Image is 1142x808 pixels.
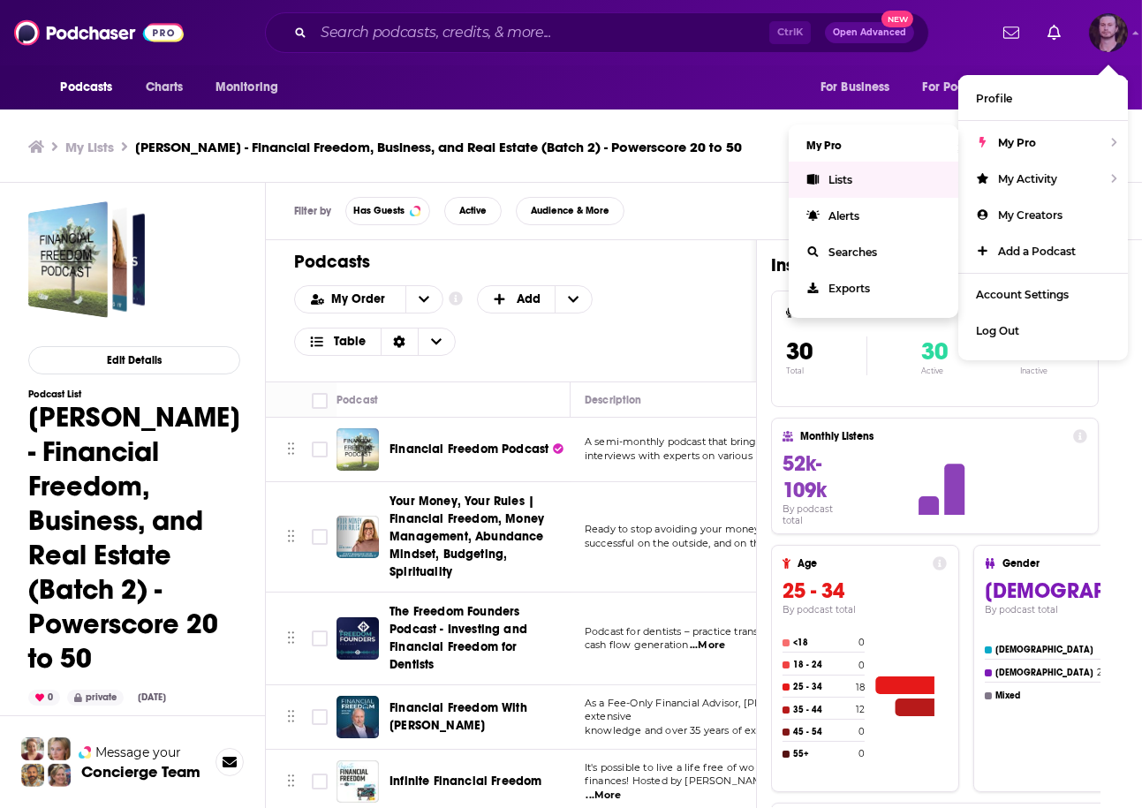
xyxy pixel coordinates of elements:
h4: Age [798,557,926,570]
h4: 45 - 54 [793,727,855,737]
button: open menu [203,71,301,104]
a: Financial Freedom Podcast [389,441,563,458]
button: open menu [808,71,912,104]
span: Infinite Financial Freedom [389,774,541,789]
span: Active [459,206,487,215]
span: Your Money, Your Rules | Financial Freedom, Money Management, Abundance Mindset, Budgeting, Spiri... [389,494,544,579]
span: New [881,11,913,27]
button: open menu [49,71,136,104]
button: Edit Details [28,346,240,374]
a: Infinite Financial Freedom [389,773,541,790]
button: Move [285,625,297,652]
h4: [DEMOGRAPHIC_DATA] [995,645,1099,655]
h3: Podcast List [28,389,240,400]
h4: 0 [858,660,865,671]
img: The Freedom Founders Podcast - Investing and Financial Freedom for Dentists [337,617,379,660]
a: The Freedom Founders Podcast - Investing and Financial Freedom for Dentists [389,603,564,674]
button: Move [285,768,297,795]
h4: Mixed [995,691,1099,701]
span: Monitoring [216,75,278,100]
span: 30 [921,336,948,366]
div: Podcast [337,389,378,411]
span: Toggle select row [312,442,328,457]
div: Search podcasts, credits, & more... [265,12,929,53]
img: Financial Freedom With Tim Decker [337,696,379,738]
button: Move [285,524,297,550]
span: Add [517,293,541,306]
a: Show notifications dropdown [996,18,1026,48]
span: Podcasts [61,75,113,100]
h4: By podcast total [783,604,947,615]
span: Has Guests [353,206,405,215]
button: Open AdvancedNew [825,22,914,43]
button: open menu [1029,71,1093,104]
span: Ctrl K [769,21,811,44]
h4: 18 - 24 [793,660,855,670]
button: open menu [295,293,405,306]
h4: 22 [1097,667,1108,678]
span: Audience & More [531,206,609,215]
a: Whitney Hutten - Financial Freedom, Business, and Real Estate (Batch 2) - Powerscore 20 to 50 [28,201,145,318]
h4: 0 [858,748,865,759]
a: Financial Freedom Podcast [337,428,379,471]
span: My Creators [998,208,1063,222]
a: Profile [958,80,1128,117]
span: Logged in as OutlierAudio [1089,13,1128,52]
span: As a Fee-Only Financial Advisor, [PERSON_NAME] brings his extensive [585,697,881,723]
div: Sort Direction [381,328,418,355]
span: ...More [586,789,622,803]
span: Charts [146,75,184,100]
img: Jules Profile [48,737,71,760]
h4: 18 [856,682,865,693]
h3: 25 - 34 [783,578,947,604]
a: Infinite Financial Freedom [337,760,379,803]
div: 0 [28,690,60,706]
span: For Podcasters [923,75,1008,100]
button: + Add [477,285,594,313]
p: Inactive [1020,366,1047,375]
h4: 0 [858,726,865,737]
img: Sydney Profile [21,737,44,760]
span: The Freedom Founders Podcast - Investing and Financial Freedom for Dentists [389,604,527,672]
span: Add a Podcast [998,245,1076,258]
span: Financial Freedom Podcast [389,442,548,457]
button: Choose View [294,328,456,356]
span: successful on the outside, and on the inside, you f [585,537,828,549]
a: Financial Freedom With [PERSON_NAME] [389,699,564,735]
img: Podchaser - Follow, Share and Rate Podcasts [14,16,184,49]
button: Show profile menu [1089,13,1128,52]
input: Search podcasts, credits, & more... [314,19,769,47]
span: Toggle select row [312,709,328,725]
a: Your Money, Your Rules | Financial Freedom, Money Management, Abundance Mindset, Budgeting, Spiri... [337,516,379,558]
h1: Podcasts [294,251,714,273]
h3: Filter by [294,205,331,217]
h3: Concierge Team [81,763,200,781]
span: Message your [95,744,181,761]
a: Charts [134,71,194,104]
h4: 25 - 34 [793,682,852,692]
span: For Business [821,75,890,100]
span: interviews with experts on various important topic [585,449,832,462]
a: Add a Podcast [958,233,1128,269]
h4: 35 - 44 [793,705,852,715]
span: Toggle select row [312,631,328,646]
span: Log Out [976,324,1019,337]
h4: By podcast total [783,503,855,526]
h4: 55+ [793,749,855,759]
span: My Order [331,293,391,306]
span: cash flow generation [585,638,688,651]
span: My Activity [998,172,1057,185]
span: My Pro [998,136,1036,149]
button: open menu [911,71,1033,104]
span: Financial Freedom With [PERSON_NAME] [389,700,527,733]
a: Your Money, Your Rules | Financial Freedom, Money Management, Abundance Mindset, Budgeting, Spiri... [389,493,564,581]
span: Open Advanced [833,28,906,37]
span: Ready to stop avoiding your money?You might look [585,523,842,535]
span: Profile [976,92,1012,105]
span: finances! Hosted by [PERSON_NAME], experienced real [585,774,860,787]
